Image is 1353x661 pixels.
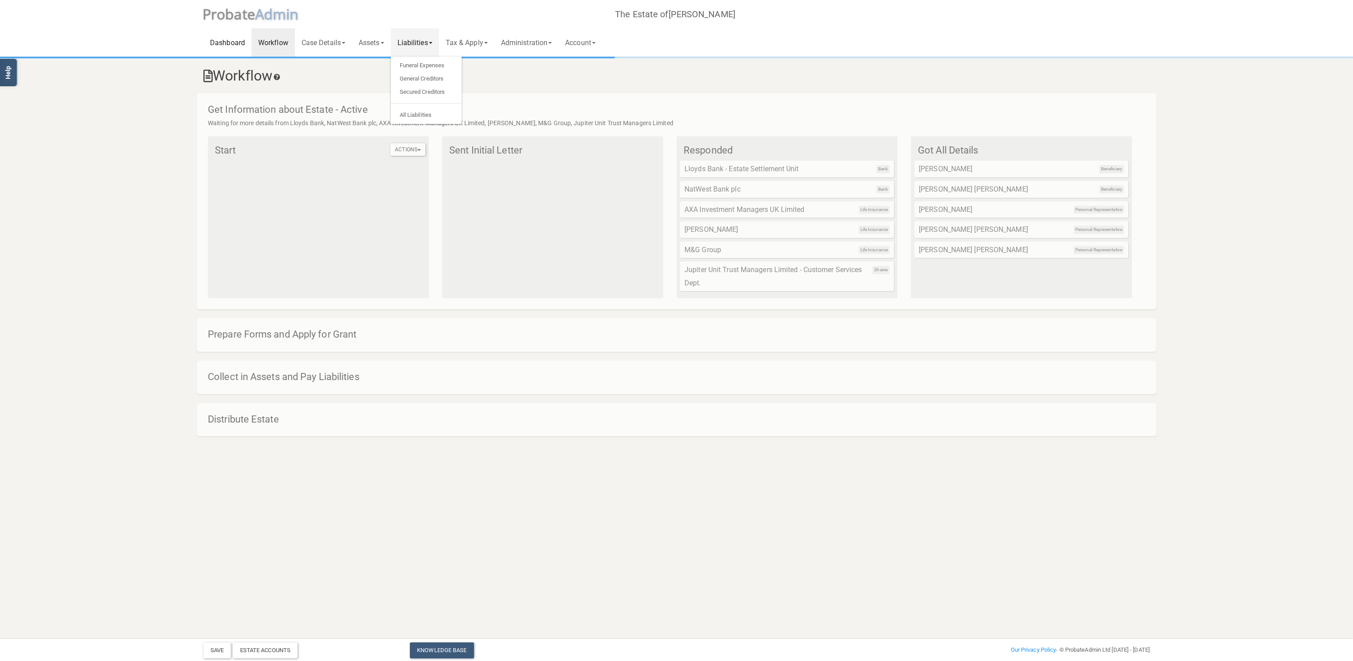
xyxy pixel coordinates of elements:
[859,206,890,214] span: Life Insurance
[410,642,474,658] a: Knowledge Base
[876,185,890,193] span: Bank
[1099,185,1124,193] span: Beneficiary
[390,143,425,156] button: Actions
[203,68,1150,84] h3: Workflow
[494,28,558,57] a: Administration
[1074,226,1124,234] span: Personal Representative
[391,72,462,85] a: General Creditors
[837,645,1156,655] div: - © ProbateAdmin Ltd [DATE] - [DATE]
[352,28,391,57] a: Assets
[215,145,425,156] h4: Start
[1074,206,1124,214] span: Personal Representative
[208,329,1154,340] h4: Prepare Forms and Apply for Grant
[1074,246,1124,254] span: Personal Representative
[680,261,894,291] div: Jupiter Unit Trust Managers Limited - Customer Services Dept.
[264,4,298,23] span: dmin
[391,28,439,57] a: Liabilities
[233,642,298,658] div: Estate Accounts
[1099,165,1124,173] span: Beneficiary
[1011,646,1056,653] a: Our Privacy Policy
[208,372,1154,382] h4: Collect in Assets and Pay Liabilities
[203,28,252,57] a: Dashboard
[255,4,299,23] span: A
[439,28,494,57] a: Tax & Apply
[859,226,890,234] span: Life Insurance
[680,161,894,177] div: Lloyds Bank - Estate Settlement Unit
[680,201,894,218] div: AXA Investment Managers UK Limited
[914,181,1128,198] div: [PERSON_NAME] [PERSON_NAME]
[914,221,1128,238] div: [PERSON_NAME] [PERSON_NAME]
[680,221,894,238] div: [PERSON_NAME]
[859,246,890,254] span: Life Insurance
[680,181,894,198] div: NatWest Bank plc
[203,4,255,23] span: P
[914,242,1128,258] div: [PERSON_NAME] [PERSON_NAME]
[449,145,660,156] h4: Sent Initial Letter
[680,242,894,258] div: M&G Group
[208,104,1154,115] h4: Get Information about Estate - Active
[391,85,462,99] a: Secured Creditors
[918,145,1128,156] h4: Got All Details
[914,201,1128,218] div: [PERSON_NAME]
[211,4,255,23] span: robate
[295,28,352,57] a: Case Details
[558,28,602,57] a: Account
[684,145,894,156] h4: Responded
[391,108,462,122] a: All Liabilities
[252,28,295,57] a: Workflow
[876,165,890,173] span: Bank
[872,266,890,274] span: Shares
[203,642,231,658] button: Save
[391,59,462,72] a: Funeral Expenses
[208,119,673,127] span: Waiting for more details from Lloyds Bank, NatWest Bank plc, AXA Investment Managers UK Limited, ...
[208,414,1154,425] h4: Distribute Estate
[914,161,1128,177] div: [PERSON_NAME]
